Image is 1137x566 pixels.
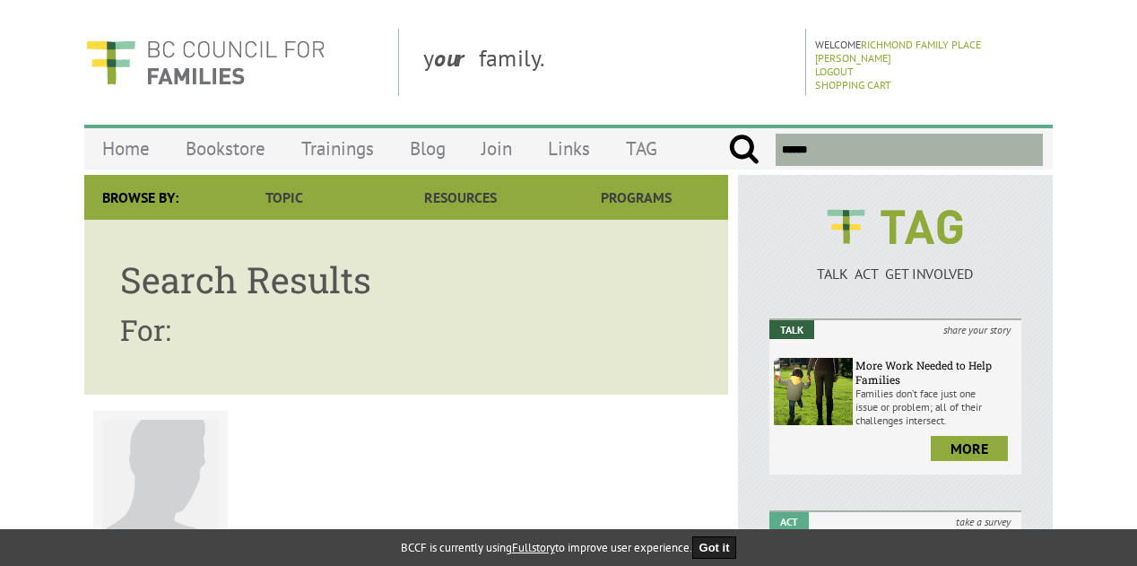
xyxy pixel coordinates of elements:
a: Resources [372,175,548,220]
a: Links [530,127,608,170]
i: share your story [933,320,1021,339]
p: TALK ACT GET INVOLVED [769,265,1021,283]
p: Families don’t face just one issue or problem; all of their challenges intersect. [855,387,1017,427]
button: Got it [692,536,737,559]
h2: For: [120,310,692,349]
p: Welcome [815,38,1047,65]
a: Logout [815,65,854,78]
h1: Search Results [120,256,692,303]
a: Bookstore [168,127,283,170]
img: BCCF's TAG Logo [814,193,976,261]
a: Shopping Cart [815,78,891,91]
img: BC Council for FAMILIES [84,29,326,96]
a: TAG [608,127,675,170]
em: Act [769,512,809,531]
em: Talk [769,320,814,339]
a: Topic [196,175,372,220]
input: Submit [728,134,759,166]
a: Programs [549,175,725,220]
a: Trainings [283,127,392,170]
a: Fullstory [512,540,555,555]
h6: More Work Needed to Help Families [855,358,1017,387]
a: Join [464,127,530,170]
div: Browse By: [84,175,196,220]
i: take a survey [945,512,1021,531]
a: Blog [392,127,464,170]
a: more [931,436,1008,461]
a: Richmond Family Place [PERSON_NAME] [815,38,981,65]
div: y family. [409,29,806,96]
a: Home [84,127,168,170]
strong: our [434,43,479,73]
a: TALK ACT GET INVOLVED [769,247,1021,283]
